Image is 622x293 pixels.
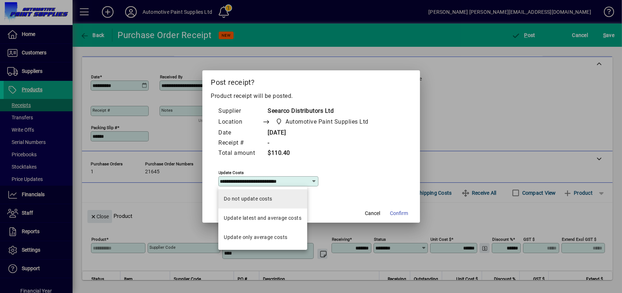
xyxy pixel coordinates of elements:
[211,92,411,100] p: Product receipt will be posted.
[390,210,408,217] span: Confirm
[224,195,272,203] div: Do not update costs
[218,148,263,158] td: Total amount
[218,128,263,138] td: Date
[286,117,369,126] span: Automotive Paint Supplies Ltd
[263,128,383,138] td: [DATE]
[218,228,308,247] mat-option: Update only average costs
[263,106,383,116] td: Seearco Distributors Ltd
[218,106,263,116] td: Supplier
[219,170,244,175] mat-label: Update costs
[365,210,380,217] span: Cancel
[202,70,420,91] h2: Post receipt?
[218,189,308,209] mat-option: Do not update costs
[263,138,383,148] td: -
[224,234,288,241] div: Update only average costs
[218,116,263,128] td: Location
[263,148,383,158] td: $110.40
[361,207,384,220] button: Cancel
[387,207,411,220] button: Confirm
[218,209,308,228] mat-option: Update latest and average costs
[224,214,302,222] div: Update latest and average costs
[218,138,263,148] td: Receipt #
[274,117,372,127] span: Automotive Paint Supplies Ltd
